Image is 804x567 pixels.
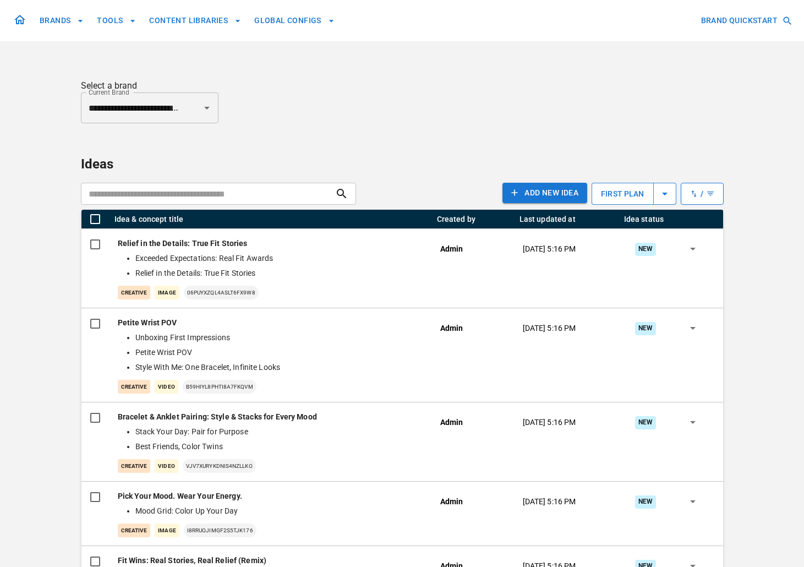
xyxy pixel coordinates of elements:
li: Stack Your Day: Pair for Purpose [135,426,418,438]
p: Bracelet & Anklet Pairing: Style & Stacks for Every Mood [118,411,423,423]
p: first plan [592,182,653,206]
li: Style With Me: One Bracelet, Infinite Looks [135,362,418,373]
p: 06pUyXzQl4AsLT6fX9w8 [184,286,259,299]
button: CONTENT LIBRARIES [145,10,245,31]
li: Petite Wrist POV [135,347,418,358]
li: Best Friends, Color Twins [135,441,418,452]
button: GLOBAL CONFIGS [250,10,339,31]
p: [DATE] 5:16 PM [523,496,576,508]
button: BRAND QUICKSTART [697,10,795,31]
p: Fit Wins: Real Stories, Real Relief (Remix) [118,555,423,566]
li: Exceeded Expectations: Real Fit Awards [135,253,418,264]
li: Unboxing First Impressions [135,332,418,344]
li: Mood Grid: Color Up Your Day [135,505,418,517]
p: Petite Wrist POV [118,317,423,329]
div: New [635,243,656,255]
p: i8RruOJIMgf2S5TJk176 [184,524,256,537]
button: TOOLS [92,10,140,31]
button: Add NEW IDEA [502,183,587,203]
p: Pick Your Mood. Wear Your Energy. [118,490,423,502]
p: Video [155,459,178,473]
p: b59hiyl8PhtI8A7fKQVm [183,380,256,394]
p: Ideas [81,154,724,174]
p: Image [155,524,179,537]
p: Relief in the Details: True Fit Stories [118,238,423,249]
p: creative [118,459,151,473]
div: Idea status [624,215,664,223]
a: Add NEW IDEA [502,183,587,205]
p: Admin [440,496,463,508]
p: Admin [440,243,463,255]
p: [DATE] 5:16 PM [523,417,576,428]
p: [DATE] 5:16 PM [523,323,576,334]
div: New [635,495,656,508]
button: Open [199,100,215,116]
p: vJV7xuRykDnIs4NZLlko [183,459,256,473]
p: [DATE] 5:16 PM [523,243,576,255]
p: creative [118,524,151,537]
p: Image [155,286,179,299]
div: Idea & concept title [114,215,184,223]
p: creative [118,380,151,394]
div: New [635,322,656,335]
p: Admin [440,417,463,428]
p: Video [155,380,178,394]
button: BRANDS [35,10,88,31]
span: Select a brand [81,80,138,91]
label: Current Brand [89,88,129,97]
button: first plan [592,183,676,205]
div: Last updated at [519,215,576,223]
p: creative [118,286,151,299]
div: New [635,416,656,429]
div: Created by [437,215,476,223]
p: Admin [440,323,463,334]
li: Relief in the Details: True Fit Stories [135,268,418,279]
